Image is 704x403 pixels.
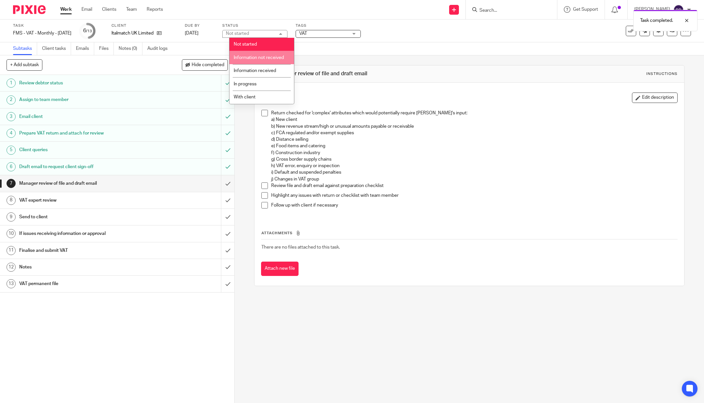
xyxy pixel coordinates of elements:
[7,229,16,238] div: 10
[275,70,483,77] h1: Manager review of file and draft email
[7,95,16,105] div: 2
[7,263,16,272] div: 12
[234,82,257,86] span: In progress
[81,6,92,13] a: Email
[13,30,71,36] div: FMS - VAT - Monthly - September 2025
[147,6,163,13] a: Reports
[222,23,287,28] label: Status
[234,55,284,60] span: Information not received
[147,42,172,55] a: Audit logs
[19,162,150,172] h1: Draft email to request client sign-off
[60,6,72,13] a: Work
[76,42,94,55] a: Emails
[234,42,257,47] span: Not started
[7,112,16,121] div: 3
[632,93,678,103] button: Edit description
[19,229,150,238] h1: If issues receiving information or approval
[261,245,340,250] span: There are no files attached to this task.
[299,31,307,36] span: VAT
[192,63,224,68] span: Hide completed
[19,212,150,222] h1: Send to client
[7,179,16,188] div: 7
[234,68,276,73] span: Information received
[234,95,256,99] span: With client
[19,246,150,255] h1: Finalise and submit VAT
[19,112,150,122] h1: Email client
[7,246,16,255] div: 11
[86,29,92,33] small: /13
[7,162,16,171] div: 6
[673,5,684,15] img: svg%3E
[13,30,71,36] div: FMS - VAT - Monthly - [DATE]
[42,42,71,55] a: Client tasks
[111,30,154,36] p: Italmatch UK Limited
[13,23,71,28] label: Task
[19,95,150,105] h1: Assign to team member
[7,196,16,205] div: 8
[7,79,16,88] div: 1
[83,27,92,35] div: 6
[13,42,37,55] a: Subtasks
[185,23,214,28] label: Due by
[19,262,150,272] h1: Notes
[646,71,678,77] div: Instructions
[126,6,137,13] a: Team
[111,23,177,28] label: Client
[7,279,16,288] div: 13
[7,146,16,155] div: 5
[185,31,198,36] span: [DATE]
[102,6,116,13] a: Clients
[271,110,677,176] p: Return checked for 'complex' attributes which would potentially require [PERSON_NAME]'s input: a)...
[261,231,293,235] span: Attachments
[7,129,16,138] div: 4
[7,212,16,222] div: 9
[119,42,142,55] a: Notes (0)
[271,202,677,209] p: Follow up with client if necessary
[271,182,677,189] p: Review file and draft email against preparation checklist
[182,59,228,70] button: Hide completed
[271,192,677,199] p: Highlight any issues with return or checklist with team member
[19,195,150,205] h1: VAT expert review
[19,145,150,155] h1: Client queries
[19,128,150,138] h1: Prepare VAT return and attach for review
[13,5,46,14] img: Pixie
[19,279,150,289] h1: VAT permanent file
[19,179,150,188] h1: Manager review of file and draft email
[226,31,249,36] div: Not started
[296,23,361,28] label: Tags
[7,59,42,70] button: + Add subtask
[271,176,677,182] p: j) Changes in VAT group
[640,17,673,24] p: Task completed.
[261,262,299,276] button: Attach new file
[19,78,150,88] h1: Review debtor status
[99,42,114,55] a: Files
